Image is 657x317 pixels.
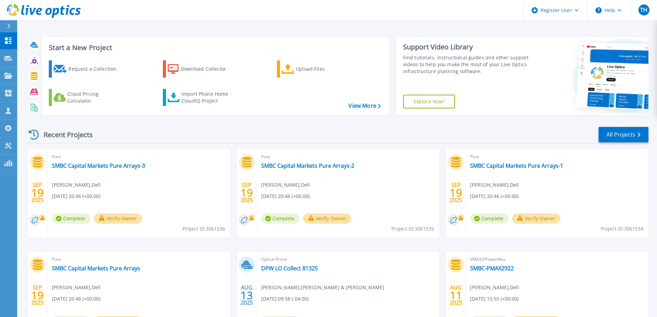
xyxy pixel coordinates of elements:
span: [PERSON_NAME] , Dell [470,284,519,291]
span: [PERSON_NAME] , [PERSON_NAME] & [PERSON_NAME] [261,284,384,291]
div: Recent Projects [26,126,102,143]
a: SMBC Capital Markets Pure Arrays-3 [52,162,145,169]
a: Cloud Pricing Calculator [49,89,125,106]
a: Request a Collection [49,60,125,78]
span: 13 [241,292,253,298]
a: View More [348,103,380,109]
span: [PERSON_NAME] , Dell [261,181,310,189]
span: Project ID: 3061534 [601,225,643,233]
div: AUG 2025 [240,283,253,308]
div: Support Video Library [403,43,532,51]
a: DPW LO Collect 81325 [261,265,318,272]
span: Pure [52,256,226,263]
span: Complete [470,213,509,224]
a: SMBC Capital Markets Pure Arrays-2 [261,162,354,169]
span: [PERSON_NAME] , Dell [52,181,101,189]
div: Upload Files [296,62,351,76]
span: Complete [52,213,90,224]
div: SEP 2025 [240,180,253,205]
button: Verify Owner [94,213,142,224]
a: SMBC-PMAX2922 [470,265,514,272]
span: 11 [450,292,462,298]
span: [DATE] 20:46 (+00:00) [470,192,519,200]
span: Pure [470,153,644,161]
span: [DATE] 20:46 (+00:00) [52,295,100,303]
div: SEP 2025 [449,180,463,205]
div: AUG 2025 [449,283,463,308]
span: [DATE] 09:58 (-04:00) [261,295,309,303]
span: Project ID: 3061535 [391,225,434,233]
a: Download Collector [163,60,240,78]
a: SMBC Capital Markets Pure Arrays [52,265,140,272]
span: [DATE] 20:46 (+00:00) [261,192,310,200]
span: [PERSON_NAME] , Dell [470,181,519,189]
span: TH [640,7,647,13]
div: Find tutorials, instructional guides and other support videos to help you make the most of your L... [403,54,532,75]
button: Verify Owner [512,213,560,224]
span: Pure [261,153,435,161]
span: Project ID: 3061536 [182,225,225,233]
button: Verify Owner [303,213,352,224]
div: SEP 2025 [31,180,44,205]
div: Cloud Pricing Calculator [67,91,122,104]
span: [PERSON_NAME] , Dell [52,284,101,291]
span: Pure [52,153,226,161]
div: Download Collector [181,62,236,76]
span: 19 [31,190,44,196]
div: Import Phone Home CloudIQ Project [181,91,235,104]
span: 19 [31,292,44,298]
span: [DATE] 20:46 (+00:00) [52,192,100,200]
div: Request a Collection [68,62,123,76]
a: SMBC Capital Markets Pure Arrays-1 [470,162,563,169]
span: VMAX3/PowerMax [470,256,644,263]
a: Explore Now! [403,95,455,108]
span: Optical Prime [261,256,435,263]
span: 19 [241,190,253,196]
span: Complete [261,213,300,224]
h3: Start a New Project [49,44,380,51]
div: SEP 2025 [31,283,44,308]
a: Upload Files [277,60,354,78]
a: All Projects [599,127,648,142]
span: 19 [450,190,462,196]
span: [DATE] 15:55 (+00:00) [470,295,519,303]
